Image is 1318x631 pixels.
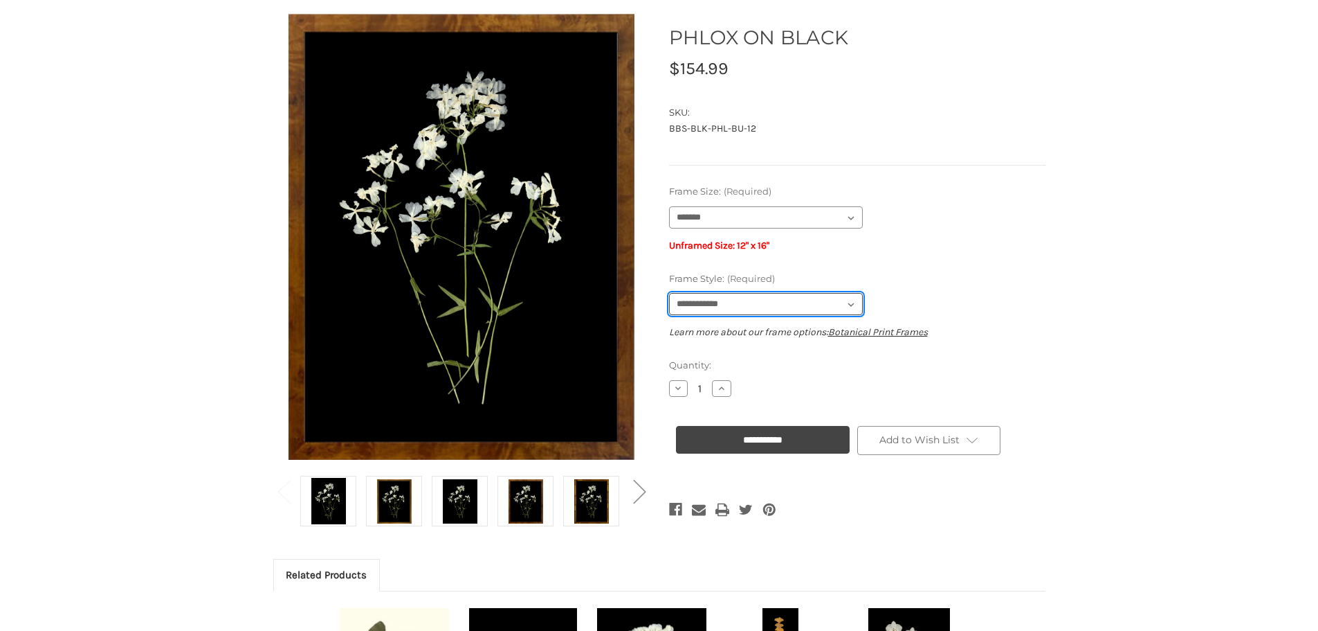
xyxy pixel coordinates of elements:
[669,185,1045,199] label: Frame Size:
[625,470,653,512] button: Go to slide 2 of 2
[669,272,1045,286] label: Frame Style:
[857,426,1001,455] a: Add to Wish List
[270,470,298,512] button: Go to slide 2 of 2
[727,273,775,284] small: (Required)
[274,560,380,590] a: Related Products
[509,478,543,524] img: Burlewood Frame
[669,359,1045,373] label: Quantity:
[377,478,412,524] img: Antique Gold Frame
[443,478,477,524] img: Black Frame
[669,238,1045,253] p: Unframed Size: 12" x 16"
[724,186,771,197] small: (Required)
[828,326,928,338] a: Botanical Print Frames
[669,58,729,78] span: $154.99
[669,106,1042,120] dt: SKU:
[574,478,609,524] img: Gold Bamboo Frame
[277,513,290,513] span: Go to slide 2 of 2
[633,513,646,513] span: Go to slide 2 of 2
[669,325,1045,339] p: Learn more about our frame options:
[715,500,729,519] a: Print
[669,23,1045,52] h1: PHLOX ON BLACK
[879,434,960,446] span: Add to Wish List
[311,478,346,524] img: Unframed
[289,8,634,465] img: Unframed
[669,121,1045,136] dd: BBS-BLK-PHL-BU-12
